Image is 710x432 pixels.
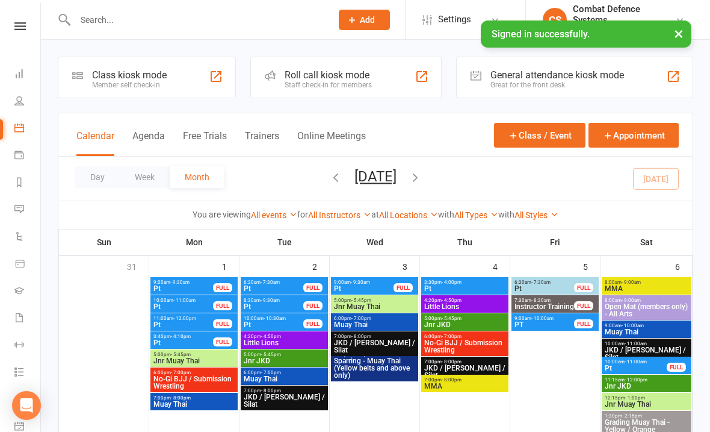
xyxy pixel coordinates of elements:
[424,285,506,292] span: Pt
[574,301,593,310] div: FULL
[514,321,575,328] span: PT
[261,388,281,393] span: - 8:00pm
[312,256,329,276] div: 2
[604,285,689,292] span: MMA
[625,359,647,365] span: - 11:00am
[222,256,239,276] div: 1
[285,81,372,89] div: Staff check-in for members
[514,285,575,292] span: Pt
[494,123,585,148] button: Class / Event
[243,370,326,375] span: 6:00pm
[153,339,214,346] span: Pt
[303,301,323,310] div: FULL
[424,316,506,321] span: 5:00pm
[153,285,214,292] span: Pt
[303,283,323,292] div: FULL
[498,210,514,219] strong: with
[351,280,370,285] span: - 9:30am
[243,352,326,357] span: 5:00pm
[604,377,689,383] span: 11:15am
[625,341,647,346] span: - 11:00am
[120,166,170,188] button: Week
[333,334,416,339] span: 7:00pm
[667,363,686,372] div: FULL
[12,391,41,420] div: Open Intercom Messenger
[264,316,286,321] span: - 10:30am
[604,383,689,390] span: Jnr JKD
[493,256,510,276] div: 4
[170,166,224,188] button: Month
[442,316,461,321] span: - 5:45pm
[360,15,375,25] span: Add
[622,323,644,328] span: - 10:00am
[424,383,506,390] span: MMA
[14,143,42,170] a: Payments
[153,352,235,357] span: 5:00pm
[92,81,167,89] div: Member self check-in
[574,283,593,292] div: FULL
[261,280,280,285] span: - 7:30am
[424,359,506,365] span: 7:00pm
[442,280,461,285] span: - 4:00pm
[604,346,689,361] span: JKD / [PERSON_NAME] / Silat
[243,285,304,292] span: Pt
[243,393,326,408] span: JKD / [PERSON_NAME] / Silat
[424,339,506,354] span: No-Gi BJJ / Submission Wrestling
[153,357,235,365] span: Jnr Muay Thai
[59,230,149,255] th: Sun
[604,328,689,336] span: Muay Thai
[604,323,689,328] span: 9:00am
[153,321,214,328] span: Pt
[604,413,689,419] span: 1:30pm
[14,89,42,116] a: People
[171,370,191,375] span: - 7:00pm
[531,298,551,303] span: - 8:30am
[243,298,304,303] span: 8:30am
[442,377,461,383] span: - 8:00pm
[213,319,232,328] div: FULL
[492,28,590,40] span: Signed in successfully.
[132,130,165,156] button: Agenda
[333,280,394,285] span: 9:00am
[675,256,692,276] div: 6
[333,285,394,292] span: Pt
[333,298,416,303] span: 5:00pm
[604,303,689,318] span: Open Mat (members only) - All Arts
[604,401,689,408] span: Jnr Muay Thai
[153,316,214,321] span: 11:00am
[75,166,120,188] button: Day
[261,298,280,303] span: - 9:30am
[72,11,323,28] input: Search...
[600,230,693,255] th: Sat
[76,130,114,156] button: Calendar
[308,210,371,220] a: All Instructors
[153,395,235,401] span: 7:00pm
[173,316,196,321] span: - 12:00pm
[297,210,308,219] strong: for
[213,283,232,292] div: FULL
[243,375,326,383] span: Muay Thai
[394,283,413,292] div: FULL
[531,316,554,321] span: - 10:00am
[213,301,232,310] div: FULL
[514,298,575,303] span: 7:30am
[171,334,191,339] span: - 4:10pm
[622,413,642,419] span: - 2:15pm
[583,256,600,276] div: 5
[588,123,679,148] button: Appointment
[379,210,438,220] a: All Locations
[243,321,304,328] span: Pt
[604,365,667,372] span: Pt
[510,230,600,255] th: Fri
[239,230,330,255] th: Tue
[573,4,675,25] div: Combat Defence Systems
[14,170,42,197] a: Reports
[625,395,645,401] span: - 1:00pm
[424,298,506,303] span: 4:20pm
[604,359,667,365] span: 10:00am
[153,298,214,303] span: 10:00am
[243,280,304,285] span: 6:30am
[514,316,575,321] span: 9:00am
[514,210,558,220] a: All Styles
[153,303,214,310] span: Pt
